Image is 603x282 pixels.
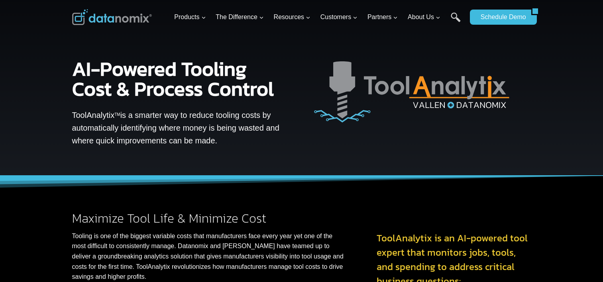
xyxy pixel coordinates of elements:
[171,4,466,30] nav: Primary Navigation
[367,12,398,22] span: Partners
[408,12,440,22] span: About Us
[72,231,345,282] p: Tooling is one of the biggest variable costs that manufacturers face every year yet one of the mo...
[72,212,345,225] h2: Maximize Tool Life & Minimize Cost
[308,47,531,149] img: ToolAnalytix is an AI-powered tool expert that monitors jobs, tools, and spending to address crit...
[320,12,357,22] span: Customers
[274,12,310,22] span: Resources
[72,54,274,104] strong: AI-Powered Tooling Cost & Process Control
[470,10,531,25] a: Schedule Demo
[114,112,120,117] sup: TM
[72,109,283,147] p: ToolAnalytix is a smarter way to reduce tooling costs by automatically identifying where money is...
[216,12,264,22] span: The Difference
[72,9,152,25] img: Datanomix
[451,12,461,30] a: Search
[174,12,206,22] span: Products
